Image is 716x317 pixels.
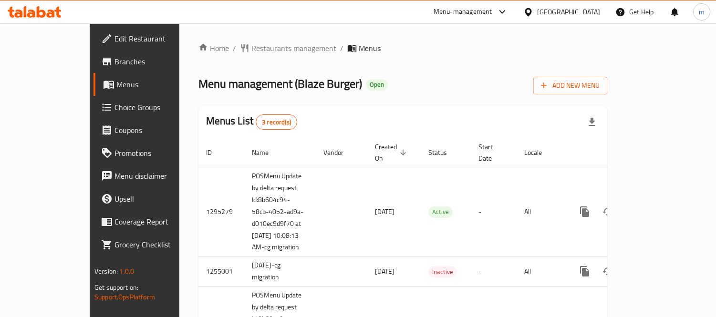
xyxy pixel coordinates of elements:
[524,147,554,158] span: Locale
[375,265,394,277] span: [DATE]
[94,291,155,303] a: Support.OpsPlatform
[471,167,517,256] td: -
[471,256,517,286] td: -
[541,80,600,92] span: Add New Menu
[566,138,673,167] th: Actions
[478,141,505,164] span: Start Date
[596,260,619,283] button: Change Status
[323,147,356,158] span: Vendor
[93,164,209,187] a: Menu disclaimer
[93,210,209,233] a: Coverage Report
[198,42,229,54] a: Home
[375,205,394,218] span: [DATE]
[114,170,202,182] span: Menu disclaimer
[206,114,297,130] h2: Menus List
[537,7,600,17] div: [GEOGRAPHIC_DATA]
[93,187,209,210] a: Upsell
[94,281,138,294] span: Get support on:
[517,167,566,256] td: All
[93,119,209,142] a: Coupons
[366,79,388,91] div: Open
[256,118,297,127] span: 3 record(s)
[114,216,202,227] span: Coverage Report
[198,256,244,286] td: 1255001
[428,206,453,217] span: Active
[428,266,457,277] div: Inactive
[244,167,316,256] td: POSMenu Update by delta request Id:8b604c94-58cb-4052-ad9a-d010ec9d9f70 at [DATE] 10:08:13 AM-cg ...
[206,147,224,158] span: ID
[428,147,459,158] span: Status
[375,141,409,164] span: Created On
[573,200,596,223] button: more
[699,7,705,17] span: m
[198,167,244,256] td: 1295279
[517,256,566,286] td: All
[93,96,209,119] a: Choice Groups
[428,266,457,277] span: Inactive
[114,147,202,159] span: Promotions
[94,265,118,277] span: Version:
[366,81,388,89] span: Open
[114,102,202,113] span: Choice Groups
[93,27,209,50] a: Edit Restaurant
[428,206,453,218] div: Active
[93,50,209,73] a: Branches
[244,256,316,286] td: [DATE]-cg migration
[596,200,619,223] button: Change Status
[114,124,202,136] span: Coupons
[573,260,596,283] button: more
[340,42,343,54] li: /
[114,56,202,67] span: Branches
[252,147,281,158] span: Name
[93,233,209,256] a: Grocery Checklist
[116,79,202,90] span: Menus
[434,6,492,18] div: Menu-management
[233,42,236,54] li: /
[114,193,202,205] span: Upsell
[240,42,336,54] a: Restaurants management
[114,239,202,250] span: Grocery Checklist
[198,73,362,94] span: Menu management ( Blaze Burger )
[533,77,607,94] button: Add New Menu
[359,42,381,54] span: Menus
[256,114,297,130] div: Total records count
[198,42,607,54] nav: breadcrumb
[119,265,134,277] span: 1.0.0
[581,111,603,133] div: Export file
[93,73,209,96] a: Menus
[93,142,209,164] a: Promotions
[251,42,336,54] span: Restaurants management
[114,33,202,44] span: Edit Restaurant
